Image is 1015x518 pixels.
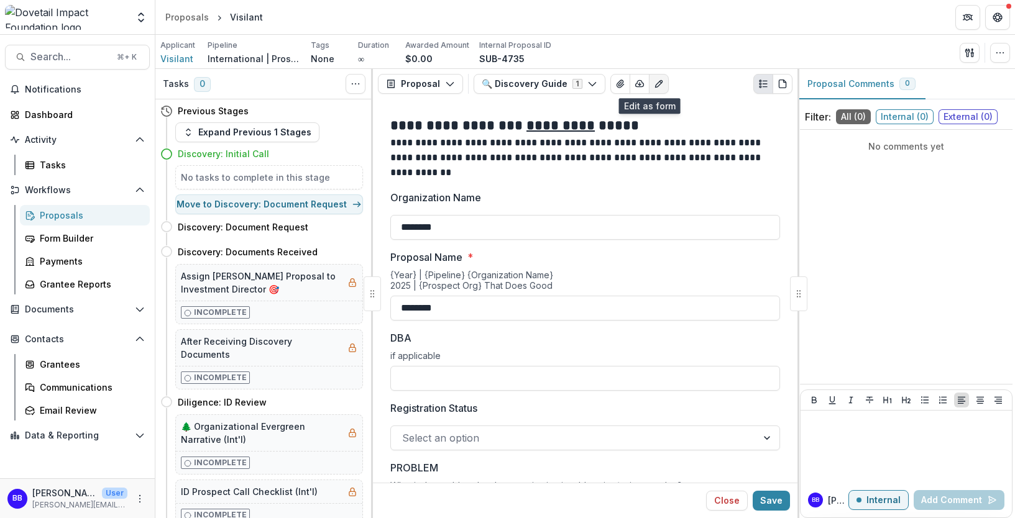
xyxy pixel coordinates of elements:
[390,460,438,475] p: PROBLEM
[163,79,189,89] h3: Tasks
[20,400,150,420] a: Email Review
[390,190,481,205] p: Organization Name
[32,486,97,499] p: [PERSON_NAME]
[706,491,748,511] button: Close
[25,185,130,196] span: Workflows
[160,40,195,51] p: Applicant
[194,77,211,92] span: 0
[955,5,980,30] button: Partners
[848,490,909,510] button: Internal
[25,135,130,145] span: Activity
[5,425,150,445] button: Open Data & Reporting
[5,329,150,349] button: Open Contacts
[5,80,150,99] button: Notifications
[405,40,469,51] p: Awarded Amount
[390,250,462,265] p: Proposal Name
[102,488,127,499] p: User
[132,5,150,30] button: Open entity switcher
[114,50,139,64] div: ⌘ + K
[5,180,150,200] button: Open Workflows
[311,52,334,65] p: None
[181,335,342,361] h5: After Receiving Discovery Documents
[230,11,263,24] div: Visilant
[5,45,150,70] button: Search...
[358,40,389,51] p: Duration
[390,330,411,345] p: DBA
[807,393,822,407] button: Bold
[610,74,630,94] button: View Attached Files
[390,401,477,416] p: Registration Status
[165,11,209,24] div: Proposals
[20,205,150,225] a: Proposals
[474,74,605,94] button: 🔍 Discovery Guide1
[208,40,237,51] p: Pipeline
[20,377,150,398] a: Communications
[178,396,267,409] h4: Diligence: ID Review
[5,104,150,125] a: Dashboard
[181,270,342,296] h5: Assign [PERSON_NAME] Proposal to Investment Director 🎯
[32,499,127,511] p: [PERSON_NAME][EMAIL_ADDRESS][DOMAIN_NAME]
[805,109,831,124] p: Filter:
[160,52,193,65] a: Visilant
[939,109,998,124] span: External ( 0 )
[797,69,925,99] button: Proposal Comments
[649,74,669,94] button: Edit as form
[843,393,858,407] button: Italicize
[866,495,901,506] p: Internal
[917,393,932,407] button: Bullet List
[390,480,780,517] div: What is the problem that the organization is addressing/trying to solve? Do they operate in one o...
[914,490,1004,510] button: Add Comment
[20,228,150,248] a: Form Builder
[40,209,140,222] div: Proposals
[405,52,433,65] p: $0.00
[973,393,988,407] button: Align Center
[876,109,934,124] span: Internal ( 0 )
[40,158,140,171] div: Tasks
[378,74,463,94] button: Proposal
[753,491,790,511] button: Save
[825,393,840,407] button: Underline
[194,457,247,468] p: Incomplete
[178,147,269,160] h4: Discovery: Initial Call
[30,51,109,63] span: Search...
[160,8,214,26] a: Proposals
[20,251,150,271] a: Payments
[40,358,140,371] div: Grantees
[40,232,140,245] div: Form Builder
[991,393,1006,407] button: Align Right
[5,5,127,30] img: Dovetail Impact Foundation logo
[20,155,150,175] a: Tasks
[40,404,140,417] div: Email Review
[5,130,150,150] button: Open Activity
[25,108,140,121] div: Dashboard
[194,307,247,318] p: Incomplete
[812,497,819,503] div: Bryan Bahizi
[836,109,871,124] span: All ( 0 )
[181,171,357,184] h5: No tasks to complete in this stage
[12,494,22,502] div: Bryan Bahizi
[160,8,268,26] nav: breadcrumb
[862,393,877,407] button: Strike
[25,304,130,315] span: Documents
[390,350,780,366] div: if applicable
[178,220,308,234] h4: Discovery: Document Request
[20,274,150,294] a: Grantee Reports
[132,491,147,506] button: More
[20,354,150,375] a: Grantees
[25,84,145,95] span: Notifications
[753,74,773,94] button: Plaintext view
[390,270,780,296] div: {Year} | {Pipeline} {Organization Name} 2025 | {Prospect Org} That Does Good
[178,245,318,258] h4: Discovery: Documents Received
[40,381,140,394] div: Communications
[175,194,363,214] button: Move to Discovery: Document Request
[181,485,318,498] h5: ID Prospect Call Checklist (Int'l)
[899,393,914,407] button: Heading 2
[773,74,792,94] button: PDF view
[954,393,969,407] button: Align Left
[25,334,130,345] span: Contacts
[40,278,140,291] div: Grantee Reports
[40,255,140,268] div: Payments
[880,393,895,407] button: Heading 1
[985,5,1010,30] button: Get Help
